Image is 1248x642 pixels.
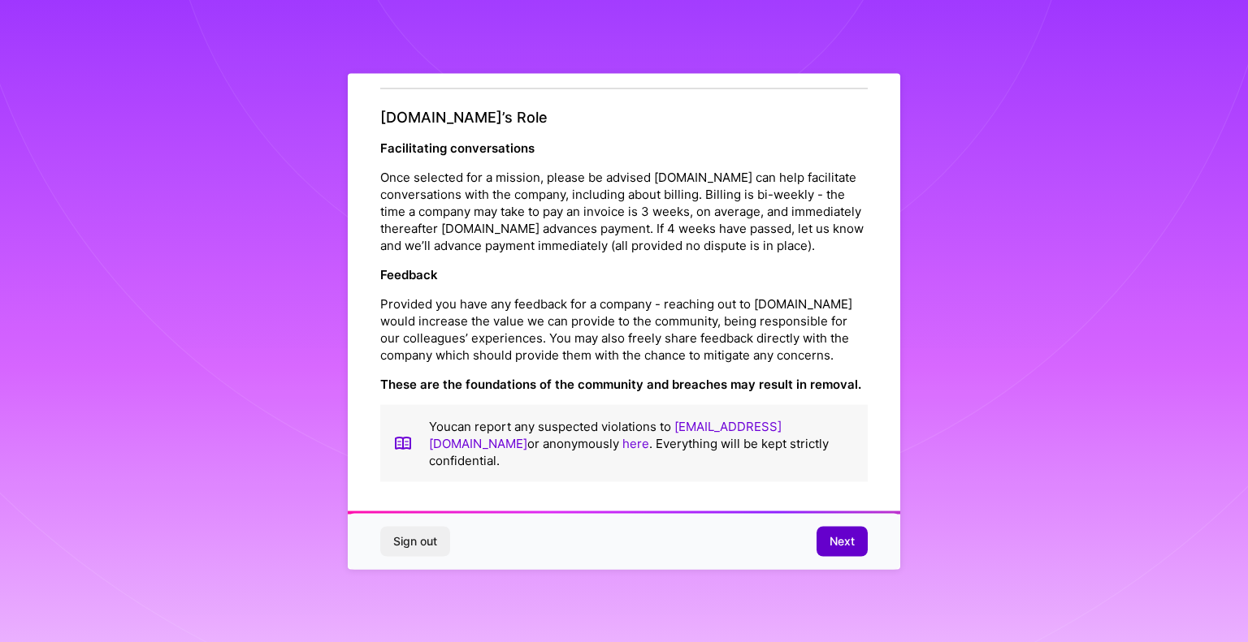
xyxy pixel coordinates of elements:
[380,266,438,282] strong: Feedback
[380,168,868,253] p: Once selected for a mission, please be advised [DOMAIN_NAME] can help facilitate conversations wi...
[393,533,437,549] span: Sign out
[622,435,649,450] a: here
[830,533,855,549] span: Next
[380,295,868,363] p: Provided you have any feedback for a company - reaching out to [DOMAIN_NAME] would increase the v...
[380,376,861,391] strong: These are the foundations of the community and breaches may result in removal.
[429,417,855,468] p: You can report any suspected violations to or anonymously . Everything will be kept strictly conf...
[817,527,868,556] button: Next
[393,417,413,468] img: book icon
[380,527,450,556] button: Sign out
[429,418,782,450] a: [EMAIL_ADDRESS][DOMAIN_NAME]
[380,109,868,127] h4: [DOMAIN_NAME]’s Role
[380,140,535,155] strong: Facilitating conversations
